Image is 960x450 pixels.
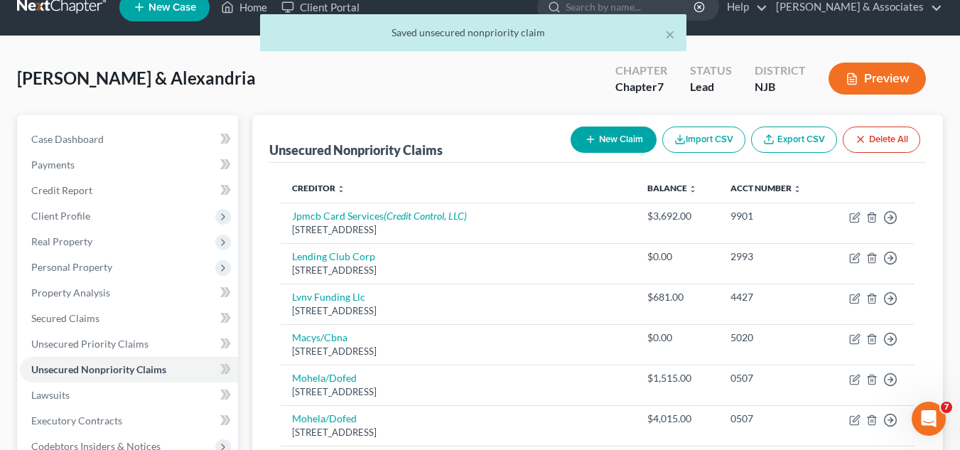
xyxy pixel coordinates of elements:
[292,250,375,262] a: Lending Club Corp
[20,178,238,203] a: Credit Report
[292,385,625,399] div: [STREET_ADDRESS]
[31,261,112,273] span: Personal Property
[689,185,697,193] i: unfold_more
[149,2,196,13] span: New Case
[20,382,238,408] a: Lawsuits
[647,183,697,193] a: Balance unfold_more
[755,79,806,95] div: NJB
[912,402,946,436] iframe: Intercom live chat
[665,26,675,43] button: ×
[31,133,104,145] span: Case Dashboard
[20,408,238,434] a: Executory Contracts
[20,152,238,178] a: Payments
[384,210,467,222] i: (Credit Control, LLC)
[31,338,149,350] span: Unsecured Priority Claims
[269,141,443,159] div: Unsecured Nonpriority Claims
[647,371,708,385] div: $1,515.00
[730,183,802,193] a: Acct Number unfold_more
[292,264,625,277] div: [STREET_ADDRESS]
[647,250,708,264] div: $0.00
[292,210,467,222] a: Jpmcb Card Services(Credit Control, LLC)
[730,290,815,304] div: 4427
[292,345,625,358] div: [STREET_ADDRESS]
[31,286,110,299] span: Property Analysis
[292,426,625,439] div: [STREET_ADDRESS]
[20,306,238,331] a: Secured Claims
[829,63,926,95] button: Preview
[615,63,667,79] div: Chapter
[647,209,708,223] div: $3,692.00
[730,331,815,345] div: 5020
[292,412,357,424] a: Mohela/Dofed
[647,331,708,345] div: $0.00
[292,291,365,303] a: Lvnv Funding Llc
[337,185,345,193] i: unfold_more
[31,184,92,196] span: Credit Report
[647,290,708,304] div: $681.00
[690,79,732,95] div: Lead
[657,80,664,93] span: 7
[31,312,99,324] span: Secured Claims
[292,304,625,318] div: [STREET_ADDRESS]
[843,127,920,153] button: Delete All
[271,26,675,40] div: Saved unsecured nonpriority claim
[647,412,708,426] div: $4,015.00
[571,127,657,153] button: New Claim
[20,127,238,152] a: Case Dashboard
[690,63,732,79] div: Status
[615,79,667,95] div: Chapter
[751,127,837,153] a: Export CSV
[20,280,238,306] a: Property Analysis
[31,363,166,375] span: Unsecured Nonpriority Claims
[20,357,238,382] a: Unsecured Nonpriority Claims
[730,209,815,223] div: 9901
[31,159,75,171] span: Payments
[793,185,802,193] i: unfold_more
[31,389,70,401] span: Lawsuits
[730,412,815,426] div: 0507
[20,331,238,357] a: Unsecured Priority Claims
[292,331,347,343] a: Macys/Cbna
[31,414,122,427] span: Executory Contracts
[292,223,625,237] div: [STREET_ADDRESS]
[662,127,745,153] button: Import CSV
[292,372,357,384] a: Mohela/Dofed
[941,402,952,413] span: 7
[730,250,815,264] div: 2993
[17,68,256,88] span: [PERSON_NAME] & Alexandria
[755,63,806,79] div: District
[730,371,815,385] div: 0507
[31,210,90,222] span: Client Profile
[31,235,92,247] span: Real Property
[292,183,345,193] a: Creditor unfold_more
